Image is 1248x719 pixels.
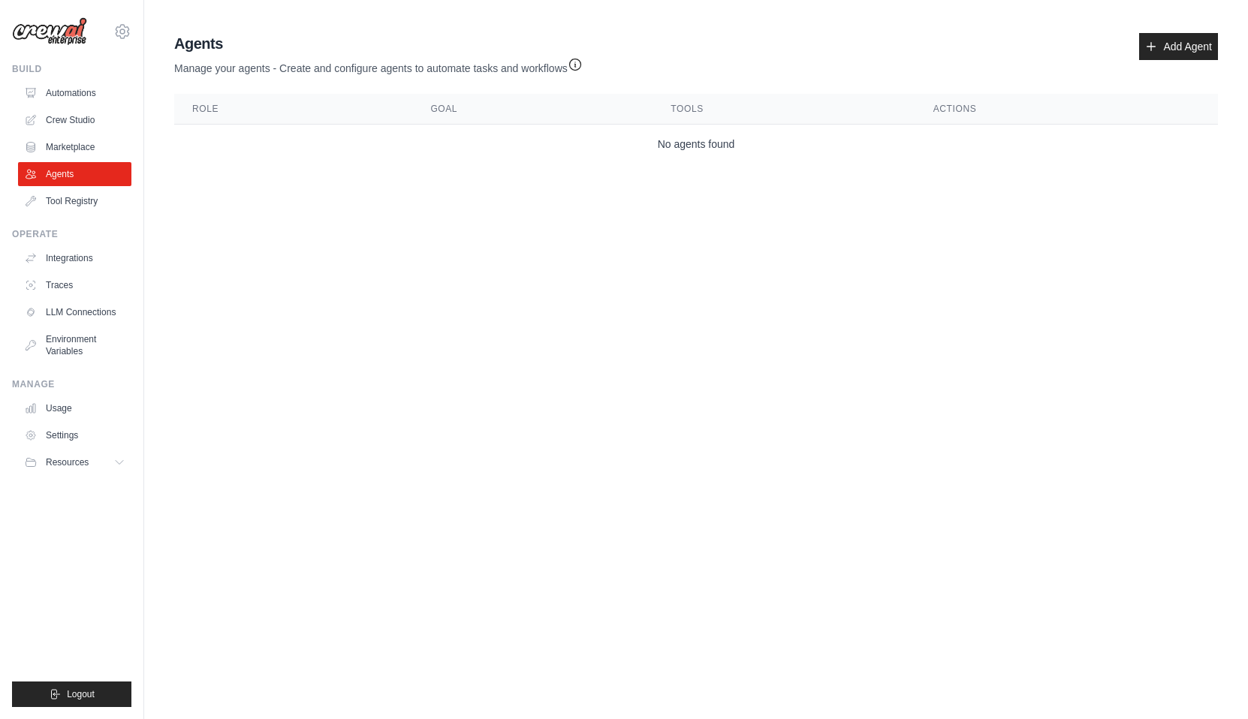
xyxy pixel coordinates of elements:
[18,135,131,159] a: Marketplace
[12,63,131,75] div: Build
[174,125,1218,164] td: No agents found
[18,81,131,105] a: Automations
[18,423,131,447] a: Settings
[18,273,131,297] a: Traces
[18,246,131,270] a: Integrations
[174,54,583,76] p: Manage your agents - Create and configure agents to automate tasks and workflows
[46,456,89,468] span: Resources
[18,450,131,474] button: Resources
[12,17,87,46] img: Logo
[412,94,653,125] th: Goal
[18,300,131,324] a: LLM Connections
[653,94,915,125] th: Tools
[18,162,131,186] a: Agents
[915,94,1218,125] th: Actions
[1139,33,1218,60] a: Add Agent
[18,396,131,420] a: Usage
[174,94,412,125] th: Role
[12,681,131,707] button: Logout
[12,228,131,240] div: Operate
[12,378,131,390] div: Manage
[67,688,95,700] span: Logout
[18,189,131,213] a: Tool Registry
[18,108,131,132] a: Crew Studio
[18,327,131,363] a: Environment Variables
[174,33,583,54] h2: Agents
